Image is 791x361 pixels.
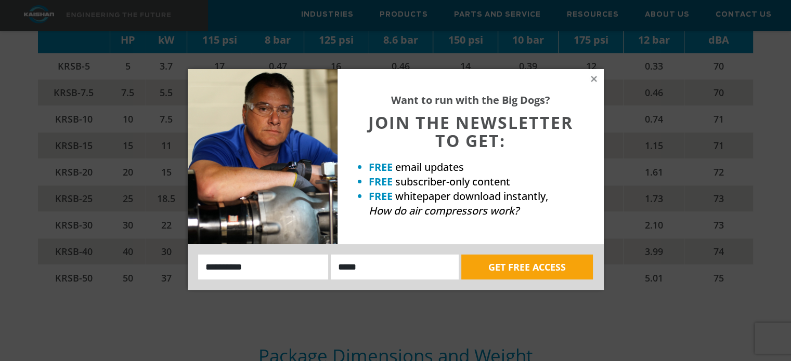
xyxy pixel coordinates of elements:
[589,74,599,84] button: Close
[391,93,550,107] strong: Want to run with the Big Dogs?
[461,255,593,279] button: GET FREE ACCESS
[368,111,573,152] span: JOIN THE NEWSLETTER TO GET:
[369,160,393,174] strong: FREE
[369,189,393,203] strong: FREE
[395,189,548,203] span: whitepaper download instantly,
[395,175,510,189] span: subscriber-only content
[395,160,464,174] span: email updates
[331,255,459,279] input: Email
[369,204,519,218] em: How do air compressors work?
[369,175,393,189] strong: FREE
[198,255,329,279] input: Name:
